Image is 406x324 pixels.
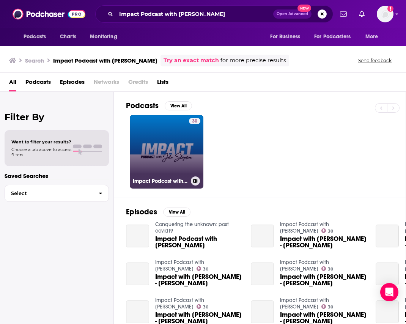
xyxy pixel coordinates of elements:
h3: Impact Podcast with [PERSON_NAME] [53,57,157,64]
button: Select [5,185,109,202]
a: Impact with John Shegerian - Samvel Movsisyan [376,300,399,324]
span: Charts [60,31,76,42]
span: For Podcasters [314,31,351,42]
a: Show notifications dropdown [356,8,368,20]
a: Impact with John Shegerian - Tom Fox [251,300,274,324]
a: 30 [197,304,209,309]
a: Show notifications dropdown [337,8,350,20]
button: Open AdvancedNew [273,9,312,19]
span: Impact with [PERSON_NAME] - [PERSON_NAME] [155,274,242,286]
span: Logged in as mresewehr [377,6,393,22]
img: Podchaser - Follow, Share and Rate Podcasts [13,7,85,21]
a: Impact Podcast with John Shegerian [280,221,329,234]
span: Choose a tab above to access filters. [11,147,71,157]
span: Networks [94,76,119,91]
a: 30 [321,304,334,309]
a: Impact Podcast with John Shegerian [155,259,204,272]
h2: Episodes [126,207,157,217]
span: 30 [203,305,208,309]
button: Show profile menu [377,6,393,22]
span: Open Advanced [277,12,308,16]
span: Impact Podcast with [PERSON_NAME] [155,236,242,249]
a: PodcastsView All [126,101,192,110]
button: Send feedback [356,57,394,64]
h2: Podcasts [126,101,159,110]
span: 30 [328,230,333,233]
a: Try an exact match [164,56,219,65]
span: for more precise results [220,56,286,65]
span: For Business [270,31,300,42]
h3: Impact Podcast with [PERSON_NAME] [133,178,188,184]
a: Impact Podcast with John Shegerian [155,236,242,249]
button: open menu [85,30,127,44]
span: New [297,5,311,12]
a: Impact with John Shegerian - John Brenkus [251,225,274,248]
a: 30 [321,266,334,271]
span: Impact with [PERSON_NAME] - [PERSON_NAME] [280,236,367,249]
span: Impact with [PERSON_NAME] - [PERSON_NAME] [280,274,367,286]
a: 30 [321,228,334,233]
span: Podcasts [24,31,46,42]
a: Impact with John Shegerian - Kabira Stokes [376,263,399,286]
button: View All [163,208,190,217]
input: Search podcasts, credits, & more... [116,8,273,20]
a: Impact Podcast with John Shegerian [155,297,204,310]
span: 30 [203,267,208,271]
a: Impact Podcast with John Shegerian [126,225,149,248]
span: 30 [192,118,197,125]
button: open menu [265,30,310,44]
h3: Search [25,57,44,64]
a: Conquering the unknown: post covid19 [155,221,229,234]
img: User Profile [377,6,393,22]
span: Want to filter your results? [11,139,71,145]
a: 30Impact Podcast with [PERSON_NAME] [130,115,203,189]
span: 30 [328,305,333,309]
a: Impact with John Shegerian - Jeanmarie Papelian [280,274,367,286]
a: Impact with John Shegerian - John Holden [126,263,149,286]
a: 30 [197,266,209,271]
span: More [365,31,378,42]
button: open menu [360,30,388,44]
a: Impact with John Shegerian - John Rosser [376,225,399,248]
button: open menu [309,30,362,44]
a: Impact with John Shegerian - Jeanmarie Papelian [251,263,274,286]
a: 30 [189,118,200,124]
a: Impact with John Shegerian - John Holden [155,274,242,286]
a: Episodes [60,76,85,91]
div: Search podcasts, credits, & more... [95,5,333,23]
a: Lists [157,76,168,91]
button: open menu [18,30,56,44]
h2: Filter By [5,112,109,123]
span: Monitoring [90,31,117,42]
a: Podcasts [25,76,51,91]
a: Impact with John Shegerian - Scott Sergeant [126,300,149,324]
span: Credits [128,76,148,91]
a: Impact Podcast with John Shegerian [280,259,329,272]
button: View All [165,101,192,110]
span: 30 [328,267,333,271]
a: Impact Podcast with John Shegerian [280,297,329,310]
a: Impact with John Shegerian - John Brenkus [280,236,367,249]
a: All [9,76,16,91]
div: Open Intercom Messenger [380,283,398,301]
a: Charts [55,30,81,44]
span: Select [5,191,93,196]
a: EpisodesView All [126,207,190,217]
p: Saved Searches [5,172,109,179]
svg: Add a profile image [387,6,393,12]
